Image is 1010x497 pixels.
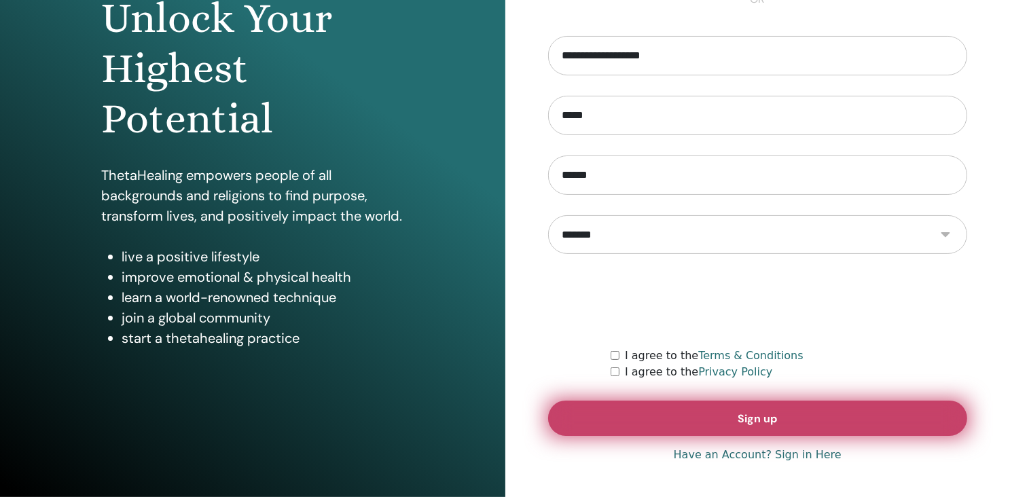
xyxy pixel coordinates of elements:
span: Sign up [738,411,777,426]
li: learn a world-renowned technique [122,287,404,308]
a: Terms & Conditions [698,349,803,362]
a: Privacy Policy [698,365,772,378]
iframe: reCAPTCHA [654,274,861,327]
li: improve emotional & physical health [122,267,404,287]
a: Have an Account? Sign in Here [674,447,842,463]
li: join a global community [122,308,404,328]
li: start a thetahealing practice [122,328,404,348]
button: Sign up [548,401,968,436]
p: ThetaHealing empowers people of all backgrounds and religions to find purpose, transform lives, a... [101,165,404,226]
label: I agree to the [625,364,772,380]
li: live a positive lifestyle [122,246,404,267]
label: I agree to the [625,348,804,364]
